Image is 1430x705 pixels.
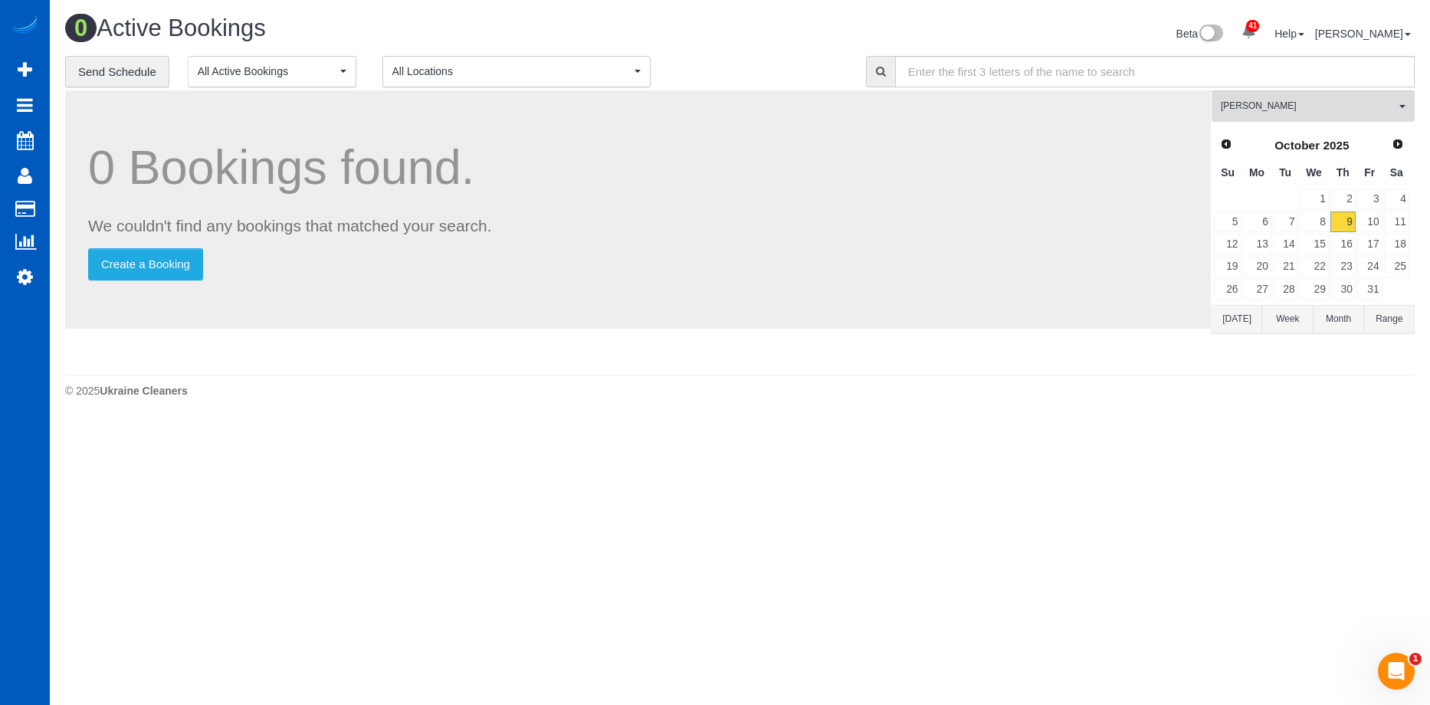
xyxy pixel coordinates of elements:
[1364,166,1375,179] span: Friday
[1274,139,1320,152] span: October
[1176,28,1224,40] a: Beta
[88,215,1188,237] p: We couldn't find any bookings that matched your search.
[100,385,187,397] strong: Ukraine Cleaners
[1390,166,1403,179] span: Saturday
[65,56,169,88] a: Send Schedule
[1221,166,1235,179] span: Sunday
[1215,234,1241,254] a: 12
[1357,279,1382,300] a: 31
[1384,189,1409,210] a: 4
[1242,257,1271,277] a: 20
[1273,211,1298,232] a: 7
[382,56,651,87] button: All Locations
[1279,166,1291,179] span: Tuesday
[1299,279,1328,300] a: 29
[1337,166,1350,179] span: Thursday
[1330,257,1356,277] a: 23
[1299,189,1328,210] a: 1
[895,56,1415,87] input: Enter the first 3 letters of the name to search
[1378,653,1415,690] iframe: Intercom live chat
[1384,234,1409,254] a: 18
[1357,234,1382,254] a: 17
[65,15,729,41] h1: Active Bookings
[1198,25,1223,44] img: New interface
[1215,211,1241,232] a: 5
[1330,211,1356,232] a: 9
[1357,211,1382,232] a: 10
[1242,211,1271,232] a: 6
[1392,138,1404,150] span: Next
[88,141,1188,194] h1: 0 Bookings found.
[1299,257,1328,277] a: 22
[1234,15,1264,49] a: 41
[1212,90,1415,122] button: [PERSON_NAME]
[1384,257,1409,277] a: 25
[1314,305,1364,333] button: Month
[1273,279,1298,300] a: 28
[1212,90,1415,114] ol: All Teams
[1273,257,1298,277] a: 21
[1299,234,1328,254] a: 15
[1409,653,1422,665] span: 1
[188,56,356,87] button: All Active Bookings
[1242,234,1271,254] a: 13
[65,14,97,42] span: 0
[1274,28,1304,40] a: Help
[1215,279,1241,300] a: 26
[1384,211,1409,232] a: 11
[9,15,40,37] img: Automaid Logo
[1249,166,1264,179] span: Monday
[65,383,1415,398] div: © 2025
[1246,20,1259,32] span: 41
[1330,189,1356,210] a: 2
[1212,305,1262,333] button: [DATE]
[1215,134,1237,156] a: Prev
[1215,257,1241,277] a: 19
[1323,139,1349,152] span: 2025
[1357,189,1382,210] a: 3
[1364,305,1415,333] button: Range
[1220,138,1232,150] span: Prev
[392,64,631,79] span: All Locations
[1242,279,1271,300] a: 27
[1221,100,1396,113] span: [PERSON_NAME]
[1299,211,1328,232] a: 8
[1387,134,1409,156] a: Next
[1330,279,1356,300] a: 30
[1262,305,1313,333] button: Week
[1330,234,1356,254] a: 16
[88,248,203,280] a: Create a Booking
[198,64,336,79] span: All Active Bookings
[1273,234,1298,254] a: 14
[1357,257,1382,277] a: 24
[1315,28,1411,40] a: [PERSON_NAME]
[1306,166,1322,179] span: Wednesday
